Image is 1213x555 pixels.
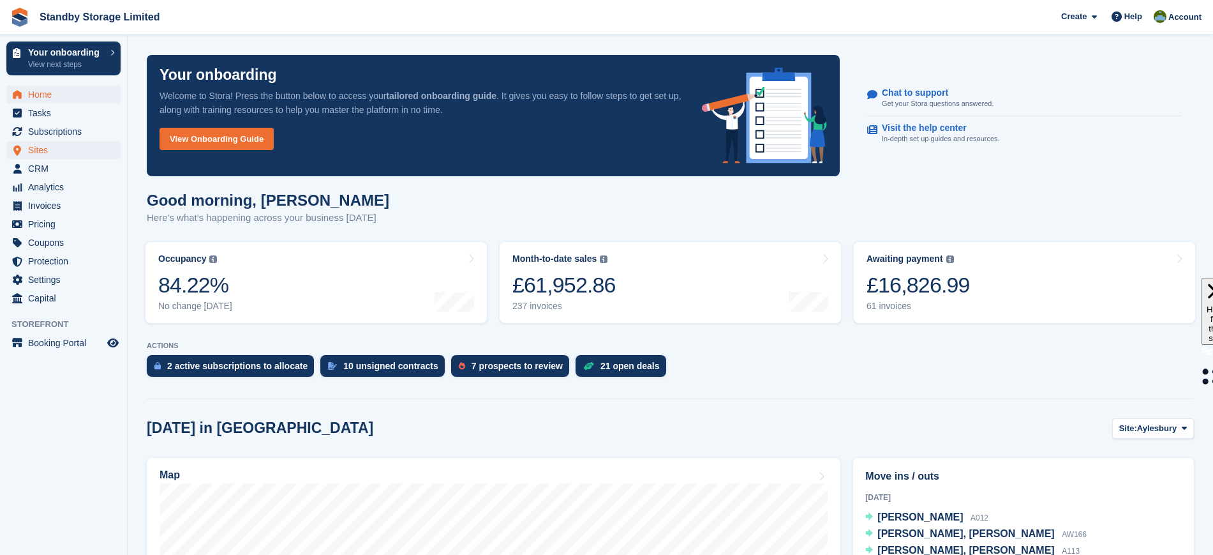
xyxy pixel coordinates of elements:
a: Your onboarding View next steps [6,42,121,75]
p: Here's what's happening across your business [DATE] [147,211,389,225]
img: onboarding-info-6c161a55d2c0e0a8cae90662b2fe09162a5109e8cc188191df67fb4f79e88e88.svg [702,68,827,163]
div: £16,826.99 [867,272,970,298]
a: 7 prospects to review [451,355,576,383]
span: Aylesbury [1137,422,1177,435]
div: 84.22% [158,272,232,298]
a: [PERSON_NAME] A012 [865,510,988,526]
p: In-depth set up guides and resources. [882,133,1000,144]
span: AW166 [1062,530,1087,539]
a: menu [6,234,121,252]
div: Month-to-date sales [512,254,597,264]
img: contract_signature_icon-13c848040528278c33f63329250d36e43548de30e8caae1d1a13099fd9432cc5.svg [328,362,337,370]
img: icon-info-grey-7440780725fd019a000dd9b08b2336e03edf1995a4989e88bcd33f0948082b44.svg [209,255,217,263]
p: Your onboarding [160,68,277,82]
a: View Onboarding Guide [160,128,274,150]
a: Month-to-date sales £61,952.86 237 invoices [500,242,841,323]
div: 7 prospects to review [472,361,563,371]
div: 61 invoices [867,301,970,312]
img: deal-1b604bf984904fb50ccaf53a9ad4b4a5d6e5aea283cecdc64d6e3604feb123c2.svg [583,361,594,370]
span: A012 [971,513,988,522]
span: Coupons [28,234,105,252]
a: menu [6,178,121,196]
a: 21 open deals [576,355,673,383]
span: Protection [28,252,105,270]
div: Awaiting payment [867,254,943,264]
span: Tasks [28,104,105,122]
span: Account [1168,11,1202,24]
span: [PERSON_NAME], [PERSON_NAME] [877,528,1054,539]
h1: Good morning, [PERSON_NAME] [147,192,389,209]
p: ACTIONS [147,342,1194,350]
p: Chat to support [882,87,983,98]
a: menu [6,289,121,307]
p: Welcome to Stora! Press the button below to access your . It gives you easy to follow steps to ge... [160,89,681,117]
span: Home [28,86,105,103]
span: Help [1124,10,1142,23]
span: Booking Portal [28,334,105,352]
a: menu [6,252,121,270]
div: 21 open deals [600,361,660,371]
span: Pricing [28,215,105,233]
img: stora-icon-8386f47178a22dfd0bd8f6a31ec36ba5ce8667c1dd55bd0f319d3a0aa187defe.svg [10,8,29,27]
div: Occupancy [158,254,206,264]
a: Occupancy 84.22% No change [DATE] [145,242,487,323]
span: Site: [1119,422,1137,435]
div: No change [DATE] [158,301,232,312]
span: Create [1061,10,1087,23]
a: menu [6,141,121,159]
div: [DATE] [865,492,1182,503]
img: prospect-51fa495bee0391a8d652442698ab0144808aea92771e9ea1ae160a38d050c398.svg [459,362,465,370]
a: menu [6,104,121,122]
button: Site: Aylesbury [1112,418,1194,439]
a: 2 active subscriptions to allocate [147,355,320,383]
h2: Move ins / outs [865,469,1182,484]
p: Your onboarding [28,48,104,57]
a: menu [6,86,121,103]
span: CRM [28,160,105,178]
span: Settings [28,271,105,289]
div: 2 active subscriptions to allocate [167,361,308,371]
span: Sites [28,141,105,159]
span: Subscriptions [28,123,105,141]
div: 237 invoices [512,301,616,312]
a: menu [6,160,121,178]
a: Standby Storage Limited [34,6,165,27]
a: menu [6,215,121,233]
img: Aaron Winter [1154,10,1166,23]
a: menu [6,334,121,352]
a: Awaiting payment £16,826.99 61 invoices [854,242,1195,323]
h2: [DATE] in [GEOGRAPHIC_DATA] [147,420,373,437]
a: 10 unsigned contracts [320,355,451,383]
a: Chat to support Get your Stora questions answered. [867,81,1182,116]
span: Invoices [28,197,105,215]
h2: Map [160,469,180,481]
img: icon-info-grey-7440780725fd019a000dd9b08b2336e03edf1995a4989e88bcd33f0948082b44.svg [946,255,954,263]
strong: tailored onboarding guide [386,91,496,101]
p: Get your Stora questions answered. [882,98,993,109]
span: Analytics [28,178,105,196]
span: Storefront [11,318,127,331]
a: Preview store [105,335,121,351]
a: menu [6,123,121,141]
p: Visit the help center [882,123,990,133]
img: active_subscription_to_allocate_icon-d502201f5373d7db506a760aba3b589e785aa758c864c3986d89f69b8ff3... [154,361,161,370]
a: [PERSON_NAME], [PERSON_NAME] AW166 [865,526,1087,543]
a: menu [6,197,121,215]
span: Capital [28,289,105,307]
img: icon-info-grey-7440780725fd019a000dd9b08b2336e03edf1995a4989e88bcd33f0948082b44.svg [600,255,607,263]
div: 10 unsigned contracts [343,361,438,371]
a: Visit the help center In-depth set up guides and resources. [867,116,1182,151]
span: [PERSON_NAME] [877,512,963,522]
div: £61,952.86 [512,272,616,298]
a: menu [6,271,121,289]
p: View next steps [28,59,104,70]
